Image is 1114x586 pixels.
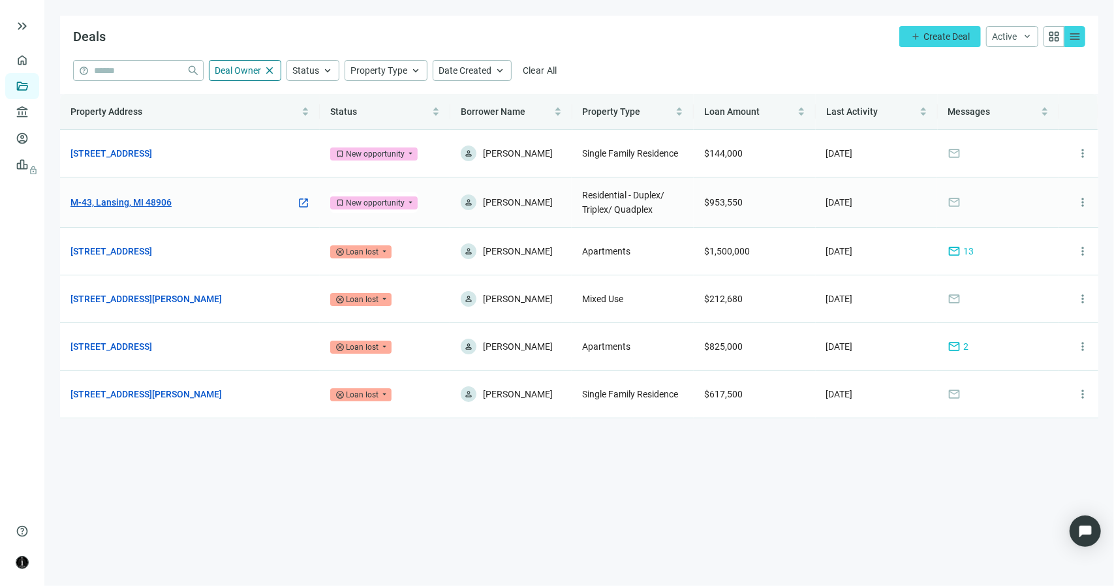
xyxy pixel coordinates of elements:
[439,65,491,76] span: Date Created
[494,65,506,76] span: keyboard_arrow_up
[948,147,961,160] span: mail
[523,65,557,76] span: Clear All
[582,190,664,215] span: Residential - Duplex/ Triplex/ Quadplex
[1070,238,1096,264] button: more_vert
[826,294,853,304] span: [DATE]
[464,294,473,303] span: person
[704,197,743,208] span: $953,550
[70,244,152,258] a: [STREET_ADDRESS]
[826,341,853,352] span: [DATE]
[464,149,473,158] span: person
[70,195,172,209] a: M-43, Lansing, MI 48906
[70,146,152,161] a: [STREET_ADDRESS]
[704,106,760,117] span: Loan Amount
[963,244,974,258] span: 13
[1047,30,1060,43] span: grid_view
[1076,292,1089,305] span: more_vert
[948,388,961,401] span: mail
[70,292,222,306] a: [STREET_ADDRESS][PERSON_NAME]
[1070,516,1101,547] div: Open Intercom Messenger
[70,106,142,117] span: Property Address
[1070,333,1096,360] button: more_vert
[464,198,473,207] span: person
[704,148,743,159] span: $144,000
[410,65,422,76] span: keyboard_arrow_up
[582,246,630,256] span: Apartments
[704,246,750,256] span: $1,500,000
[350,65,407,76] span: Property Type
[483,146,553,161] span: [PERSON_NAME]
[582,148,678,159] span: Single Family Residence
[298,197,309,209] span: open_in_new
[346,341,379,354] div: Loan lost
[963,339,968,354] span: 2
[298,196,309,211] a: open_in_new
[948,245,961,258] span: mail
[1070,140,1096,166] button: more_vert
[335,149,345,159] span: bookmark
[582,294,623,304] span: Mixed Use
[1076,147,1089,160] span: more_vert
[1068,30,1081,43] span: menu
[1076,388,1089,401] span: more_vert
[335,295,345,304] span: cancel
[464,390,473,399] span: person
[14,18,30,34] button: keyboard_double_arrow_right
[464,247,473,256] span: person
[583,106,641,117] span: Property Type
[70,387,222,401] a: [STREET_ADDRESS][PERSON_NAME]
[899,26,981,47] button: addCreate Deal
[704,341,743,352] span: $825,000
[215,65,261,76] span: Deal Owner
[483,386,553,402] span: [PERSON_NAME]
[582,389,678,399] span: Single Family Residence
[1022,31,1032,42] span: keyboard_arrow_down
[16,525,29,538] span: help
[948,292,961,305] span: mail
[335,198,345,208] span: bookmark
[346,147,405,161] div: New opportunity
[826,389,853,399] span: [DATE]
[948,196,961,209] span: mail
[986,26,1038,47] button: Activekeyboard_arrow_down
[346,196,405,209] div: New opportunity
[826,197,853,208] span: [DATE]
[346,293,379,306] div: Loan lost
[330,106,357,117] span: Status
[79,66,89,76] span: help
[335,390,345,399] span: cancel
[948,340,961,353] span: mail
[1076,245,1089,258] span: more_vert
[826,148,853,159] span: [DATE]
[1076,196,1089,209] span: more_vert
[992,31,1017,42] span: Active
[948,106,991,117] span: Messages
[483,339,553,354] span: [PERSON_NAME]
[16,557,28,568] img: avatar
[1070,381,1096,407] button: more_vert
[346,245,379,258] div: Loan lost
[1076,340,1089,353] span: more_vert
[1070,286,1096,312] button: more_vert
[335,343,345,352] span: cancel
[1070,189,1096,215] button: more_vert
[322,65,333,76] span: keyboard_arrow_up
[292,65,319,76] span: Status
[704,389,743,399] span: $617,500
[910,31,921,42] span: add
[335,247,345,256] span: cancel
[483,194,553,210] span: [PERSON_NAME]
[346,388,379,401] div: Loan lost
[826,246,853,256] span: [DATE]
[582,341,630,352] span: Apartments
[70,339,152,354] a: [STREET_ADDRESS]
[461,106,525,117] span: Borrower Name
[923,31,970,42] span: Create Deal
[264,65,275,76] span: close
[704,294,743,304] span: $212,680
[483,243,553,259] span: [PERSON_NAME]
[483,291,553,307] span: [PERSON_NAME]
[464,342,473,351] span: person
[826,106,878,117] span: Last Activity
